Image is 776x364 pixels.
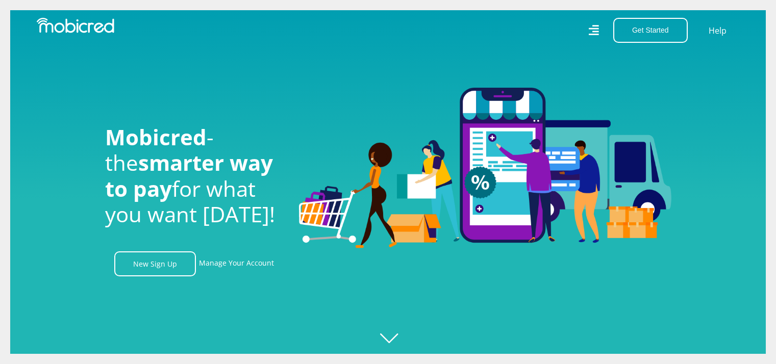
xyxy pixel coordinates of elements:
span: smarter way to pay [105,148,273,202]
button: Get Started [613,18,688,43]
span: Mobicred [105,122,207,151]
h1: - the for what you want [DATE]! [105,124,284,227]
a: Manage Your Account [199,251,274,276]
img: Mobicred [37,18,114,33]
a: New Sign Up [114,251,196,276]
a: Help [708,24,727,37]
img: Welcome to Mobicred [299,88,671,249]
